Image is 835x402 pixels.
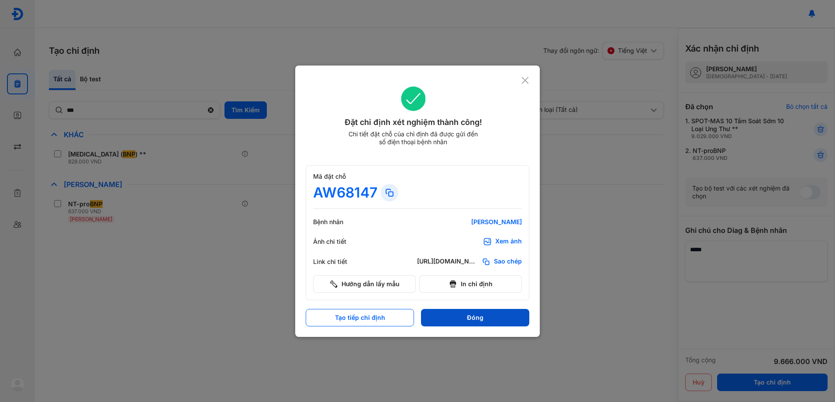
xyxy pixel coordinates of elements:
[495,237,522,246] div: Xem ảnh
[313,258,366,266] div: Link chi tiết
[313,173,522,180] div: Mã đặt chỗ
[345,130,482,146] div: Chi tiết đặt chỗ của chỉ định đã được gửi đến số điện thoại bệnh nhân
[417,257,478,266] div: [URL][DOMAIN_NAME]
[417,218,522,226] div: [PERSON_NAME]
[306,116,521,128] div: Đặt chỉ định xét nghiệm thành công!
[313,184,377,201] div: AW68147
[306,309,414,326] button: Tạo tiếp chỉ định
[313,275,416,293] button: Hướng dẫn lấy mẫu
[313,238,366,246] div: Ảnh chi tiết
[313,218,366,226] div: Bệnh nhân
[419,275,522,293] button: In chỉ định
[494,257,522,266] span: Sao chép
[421,309,529,326] button: Đóng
